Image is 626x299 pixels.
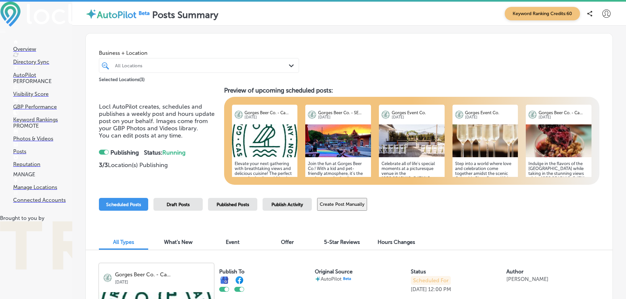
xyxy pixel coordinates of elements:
span: Locl AutoPilot creates, schedules and publishes a weekly post and hours update post on your behal... [99,103,215,132]
p: Posts [13,148,72,155]
span: Published Posts [217,202,249,207]
img: logo [235,111,243,119]
label: Publish To [219,268,244,275]
label: Posts Summary [152,10,218,20]
span: Business + Location [99,50,299,56]
p: [DATE] [115,278,209,285]
img: logo [382,111,390,119]
label: AutoPilot [97,10,136,20]
span: Event [226,239,240,245]
h5: Join the fun at Gorges Beer Co.! With a kid and pet-friendly atmosphere, it’s the perfect spot fo... [308,161,368,235]
h5: Elevate your next gathering with breathtaking views and delicious cuisine! The perfect venue for ... [235,161,295,235]
p: Gorges Beer Co. - Ca... [244,110,295,115]
img: 17526908514835a721-ed90-46ab-b5ef-876675da9dc6_2023-06-02.jpg [305,124,371,157]
span: You can edit posts at any time. [99,132,183,139]
p: Gorges Event Co. [465,110,515,115]
div: All Locations [115,63,290,68]
img: f99f13b5-c79a-4aac-a0de-8164ff0064f2KC2024-14-X3.jpg [379,124,445,157]
a: Overview [13,40,72,52]
a: Directory Sync [13,53,72,65]
p: Gorges Beer Co. - Ca... [539,110,589,115]
p: AutoPilot [321,276,353,282]
span: Keyword Ranking Credits: 60 [505,7,580,20]
p: Scheduled For [411,276,451,285]
p: Directory Sync [13,59,72,65]
strong: 3 / 3 [99,161,108,169]
p: PROMOTE [13,123,72,129]
p: Keyword Rankings [13,117,72,123]
p: [DATE] [411,286,427,292]
span: 5-Star Reviews [324,239,360,245]
span: Draft Posts [167,202,190,207]
p: [DATE] [244,115,295,119]
p: Gorges Beer Co. - SE... [318,110,368,115]
p: GBP Performance [13,104,72,110]
label: Original Source [315,268,353,275]
a: Connected Accounts [13,191,72,203]
p: Reputation [13,161,72,167]
a: AutoPilot [13,66,72,78]
p: AutoPilot [13,72,72,78]
label: Author [506,268,523,275]
p: Gorges Beer Co. - Ca... [115,272,209,278]
img: 1752690838b74a8ad5-f9dc-4e1c-8b46-2094bcd2d522_2022-05-28.jpg [526,124,591,157]
h3: Preview of upcoming scheduled posts: [224,87,599,94]
span: Hours Changes [378,239,415,245]
a: Visibility Score [13,85,72,97]
p: MANAGE [13,171,72,178]
span: All Types [113,239,134,245]
img: logo [104,274,112,282]
img: logo [528,111,537,119]
strong: Publishing [110,149,139,156]
img: logo [455,111,463,119]
h5: Indulge in the flavors of the [GEOGRAPHIC_DATA] while taking in the stunning views of the [GEOGRA... [528,161,589,235]
p: Overview [13,46,72,52]
p: Manage Locations [13,184,72,190]
img: 1752691493c266094f-2fd0-4e94-8199-7b18d591bbcbGorges_Badge_RGB_Green2305843009261318683.jpg [232,124,298,157]
span: What's New [164,239,193,245]
p: Selected Locations ( 3 ) [99,74,145,82]
img: autopilot-icon [85,8,97,20]
p: Gorges Event Co. [392,110,442,115]
img: autopilot-icon [315,276,321,282]
img: Beta [341,276,353,281]
span: Scheduled Posts [106,202,141,207]
img: 669dd1b6-0e2c-4e82-9b3b-3fdeeff367ebKC2024-487-X2.jpg [452,124,518,157]
p: Visibility Score [13,91,72,97]
a: Reputation [13,155,72,167]
p: [DATE] [465,115,515,119]
button: Create Post Manually [317,198,367,211]
a: Manage Locations [13,178,72,190]
h5: Step into a world where love and celebration come together amidst the scenic Columbia River Gorge... [455,161,516,230]
a: Posts [13,142,72,155]
p: [DATE] [318,115,368,119]
a: Photos & Videos [13,129,72,142]
img: logo [308,111,316,119]
h5: Celebrate all of life's special moments at a picturesque venue in the [GEOGRAPHIC_DATA]! From wed... [382,161,442,230]
span: Publish Activity [271,202,303,207]
a: Keyword Rankings [13,110,72,123]
a: GBP Performance [13,97,72,110]
p: Connected Accounts [13,197,72,203]
p: PERFORMANCE [13,78,72,84]
span: Offer [281,239,294,245]
img: Beta [136,10,152,16]
p: [PERSON_NAME] [506,276,548,282]
p: [DATE] [539,115,589,119]
span: Running [162,149,186,156]
p: Location(s) Publishing [99,161,219,169]
p: Photos & Videos [13,136,72,142]
p: 12:00 PM [428,286,451,292]
p: [DATE] [392,115,442,119]
strong: Status: [144,149,186,156]
label: Status [411,268,426,275]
